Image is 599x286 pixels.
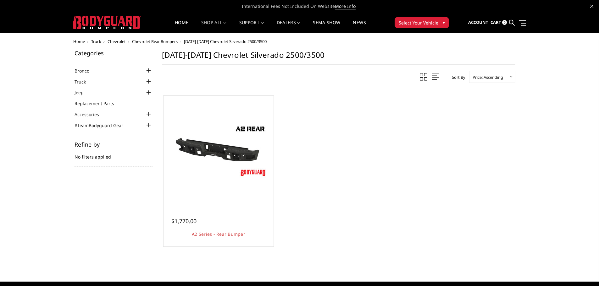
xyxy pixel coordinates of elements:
[448,73,466,82] label: Sort By:
[468,19,488,25] span: Account
[395,17,449,28] button: Select Your Vehicle
[491,19,501,25] span: Cart
[335,3,356,9] a: More Info
[75,122,131,129] a: #TeamBodyguard Gear
[443,19,445,26] span: ▾
[353,20,366,33] a: News
[171,217,197,225] span: $1,770.00
[75,100,122,107] a: Replacement Parts
[75,67,97,74] a: Bronco
[201,20,227,33] a: shop all
[91,39,101,44] a: Truck
[277,20,301,33] a: Dealers
[108,39,126,44] a: Chevrolet
[73,39,85,44] a: Home
[313,20,340,33] a: SEMA Show
[192,231,245,237] a: A2 Series - Rear Bumper
[75,50,153,56] h5: Categories
[165,97,272,204] a: A2 Series - Rear Bumper A2 Series - Rear Bumper
[75,142,153,167] div: No filters applied
[502,20,507,25] span: 0
[184,39,267,44] span: [DATE]-[DATE] Chevrolet Silverado 2500/3500
[491,14,507,31] a: Cart 0
[162,50,515,65] h1: [DATE]-[DATE] Chevrolet Silverado 2500/3500
[75,89,92,96] a: Jeep
[239,20,264,33] a: Support
[175,20,188,33] a: Home
[399,19,438,26] span: Select Your Vehicle
[75,142,153,147] h5: Refine by
[73,16,141,29] img: BODYGUARD BUMPERS
[132,39,178,44] a: Chevrolet Rear Bumpers
[468,14,488,31] a: Account
[75,78,94,85] a: Truck
[75,111,107,118] a: Accessories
